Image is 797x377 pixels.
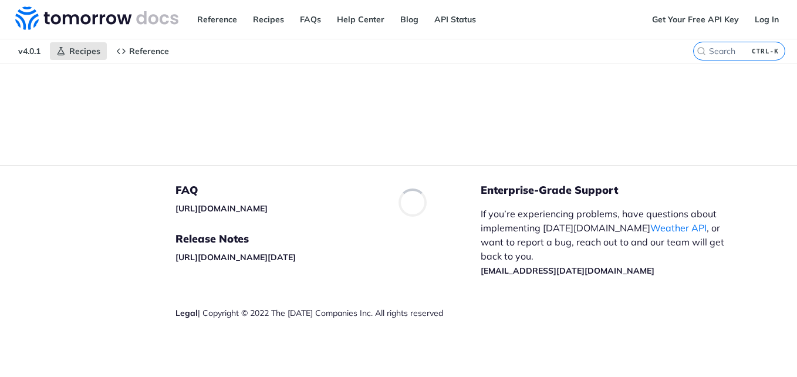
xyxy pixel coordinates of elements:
[175,203,268,214] a: [URL][DOMAIN_NAME]
[428,11,482,28] a: API Status
[175,252,296,262] a: [URL][DOMAIN_NAME][DATE]
[69,46,100,56] span: Recipes
[246,11,291,28] a: Recipes
[12,42,47,60] span: v4.0.1
[15,6,178,30] img: Tomorrow.io Weather API Docs
[175,307,481,319] div: | Copyright © 2022 The [DATE] Companies Inc. All rights reserved
[175,183,481,197] h5: FAQ
[191,11,244,28] a: Reference
[50,42,107,60] a: Recipes
[481,265,654,276] a: [EMAIL_ADDRESS][DATE][DOMAIN_NAME]
[129,46,169,56] span: Reference
[748,11,785,28] a: Log In
[749,45,782,57] kbd: CTRL-K
[293,11,327,28] a: FAQs
[175,308,198,318] a: Legal
[481,183,755,197] h5: Enterprise-Grade Support
[481,207,737,277] p: If you’re experiencing problems, have questions about implementing [DATE][DOMAIN_NAME] , or want ...
[697,46,706,56] svg: Search
[110,42,175,60] a: Reference
[330,11,391,28] a: Help Center
[394,11,425,28] a: Blog
[646,11,745,28] a: Get Your Free API Key
[175,232,481,246] h5: Release Notes
[650,222,707,234] a: Weather API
